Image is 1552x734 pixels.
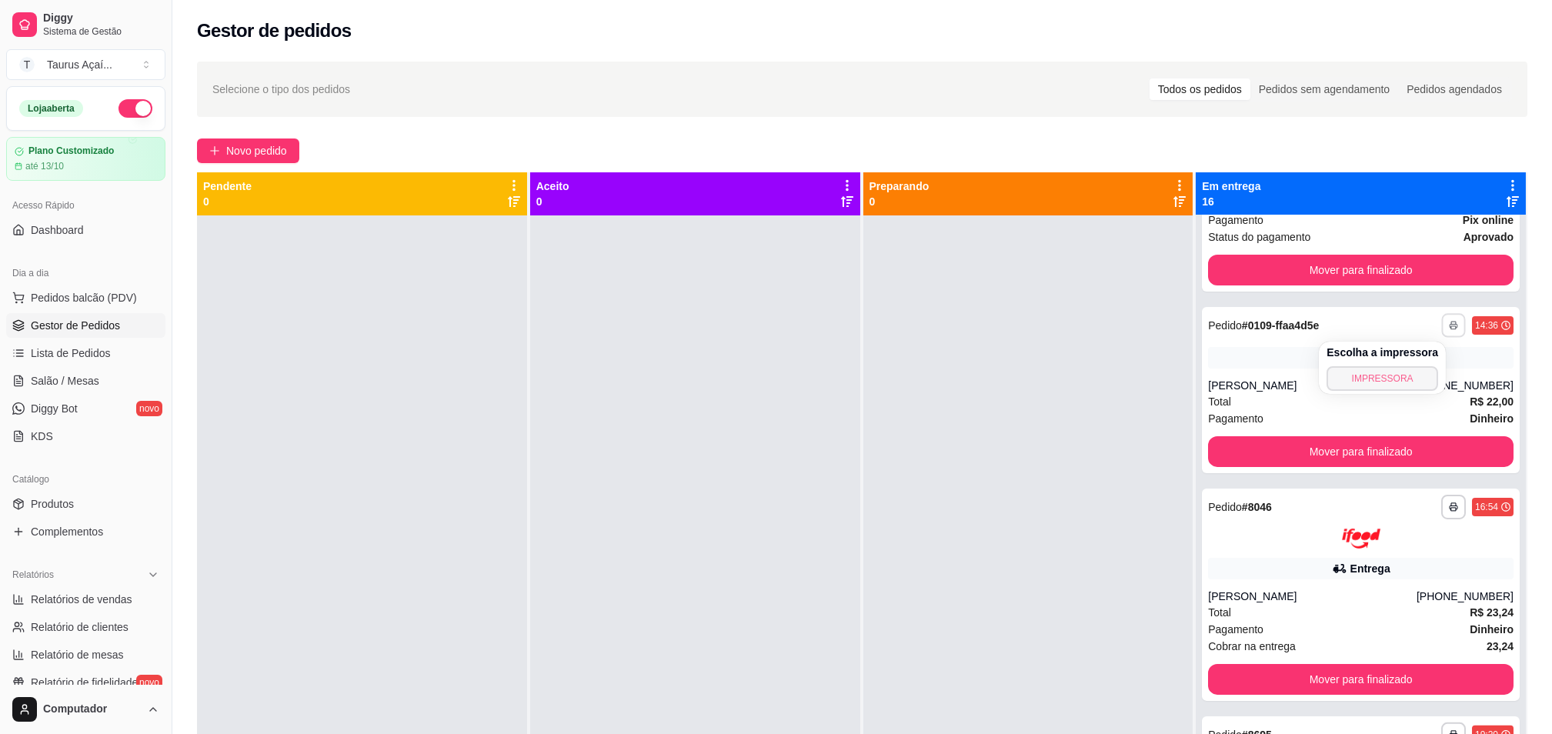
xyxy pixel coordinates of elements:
[31,496,74,512] span: Produtos
[1208,378,1417,393] div: [PERSON_NAME]
[1327,366,1438,391] button: IMPRESSORA
[1470,606,1514,619] strong: R$ 23,24
[19,100,83,117] div: Loja aberta
[212,81,350,98] span: Selecione o tipo dos pedidos
[31,619,128,635] span: Relatório de clientes
[31,524,103,539] span: Complementos
[1208,436,1514,467] button: Mover para finalizado
[31,290,137,305] span: Pedidos balcão (PDV)
[1242,319,1319,332] strong: # 0109-ffaa4d5e
[1208,638,1296,655] span: Cobrar na entrega
[1208,604,1231,621] span: Total
[12,569,54,581] span: Relatórios
[25,160,64,172] article: até 13/10
[1208,319,1242,332] span: Pedido
[43,25,159,38] span: Sistema de Gestão
[31,401,78,416] span: Diggy Bot
[1463,214,1514,226] strong: Pix online
[1242,501,1272,513] strong: # 8046
[869,178,930,194] p: Preparando
[536,194,569,209] p: 0
[31,318,120,333] span: Gestor de Pedidos
[1470,395,1514,408] strong: R$ 22,00
[1350,561,1390,576] div: Entrega
[203,178,252,194] p: Pendente
[1475,319,1498,332] div: 14:36
[31,592,132,607] span: Relatórios de vendas
[1250,78,1398,100] div: Pedidos sem agendamento
[6,193,165,218] div: Acesso Rápido
[6,467,165,492] div: Catálogo
[1202,178,1260,194] p: Em entrega
[43,12,159,25] span: Diggy
[31,647,124,662] span: Relatório de mesas
[536,178,569,194] p: Aceito
[1327,345,1438,360] h4: Escolha a impressora
[43,702,141,716] span: Computador
[1202,194,1260,209] p: 16
[1208,229,1310,245] span: Status do pagamento
[118,99,152,118] button: Alterar Status
[1464,231,1514,243] strong: aprovado
[31,675,138,690] span: Relatório de fidelidade
[203,194,252,209] p: 0
[197,18,352,43] h2: Gestor de pedidos
[1487,640,1514,652] strong: 23,24
[19,57,35,72] span: T
[1150,78,1250,100] div: Todos os pedidos
[6,49,165,80] button: Select a team
[1208,664,1514,695] button: Mover para finalizado
[1470,412,1514,425] strong: Dinheiro
[31,222,84,238] span: Dashboard
[1470,623,1514,636] strong: Dinheiro
[31,429,53,444] span: KDS
[1475,501,1498,513] div: 16:54
[869,194,930,209] p: 0
[226,142,287,159] span: Novo pedido
[1208,621,1263,638] span: Pagamento
[1208,212,1263,229] span: Pagamento
[47,57,112,72] div: Taurus Açaí ...
[1208,255,1514,285] button: Mover para finalizado
[1417,378,1514,393] div: [PHONE_NUMBER]
[31,373,99,389] span: Salão / Mesas
[1208,589,1417,604] div: [PERSON_NAME]
[6,261,165,285] div: Dia a dia
[209,145,220,156] span: plus
[1417,589,1514,604] div: [PHONE_NUMBER]
[1398,78,1510,100] div: Pedidos agendados
[1342,529,1380,549] img: ifood
[28,145,114,157] article: Plano Customizado
[1208,501,1242,513] span: Pedido
[31,345,111,361] span: Lista de Pedidos
[1208,393,1231,410] span: Total
[1208,410,1263,427] span: Pagamento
